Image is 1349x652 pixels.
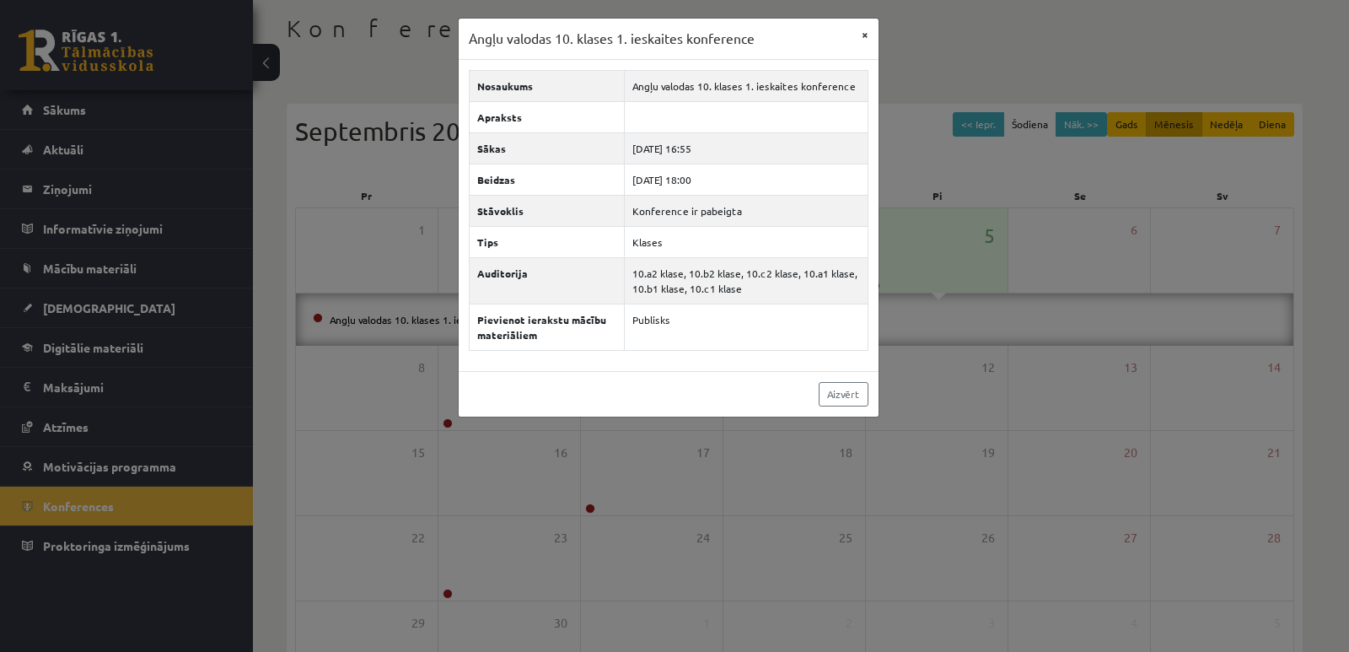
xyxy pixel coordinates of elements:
[625,195,868,226] td: Konference ir pabeigta
[819,382,868,407] a: Aizvērt
[469,304,625,350] th: Pievienot ierakstu mācību materiāliem
[625,226,868,257] td: Klases
[469,132,625,164] th: Sākas
[469,29,755,49] h3: Angļu valodas 10. klases 1. ieskaites konference
[625,304,868,350] td: Publisks
[469,70,625,101] th: Nosaukums
[625,164,868,195] td: [DATE] 18:00
[469,164,625,195] th: Beidzas
[625,70,868,101] td: Angļu valodas 10. klases 1. ieskaites konference
[469,257,625,304] th: Auditorija
[469,195,625,226] th: Stāvoklis
[625,257,868,304] td: 10.a2 klase, 10.b2 klase, 10.c2 klase, 10.a1 klase, 10.b1 klase, 10.c1 klase
[469,101,625,132] th: Apraksts
[469,226,625,257] th: Tips
[625,132,868,164] td: [DATE] 16:55
[852,19,879,51] button: ×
